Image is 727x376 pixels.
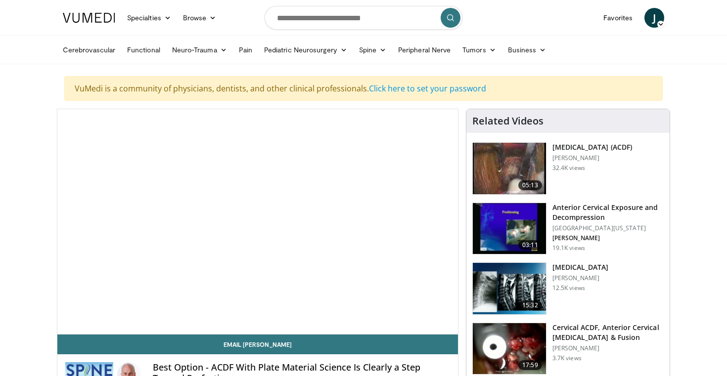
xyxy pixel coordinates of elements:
img: 38786_0000_3.png.150x105_q85_crop-smart_upscale.jpg [473,203,546,254]
a: Browse [177,8,223,28]
input: Search topics, interventions [265,6,462,30]
a: 15:32 [MEDICAL_DATA] [PERSON_NAME] 12.5K views [472,262,664,315]
h3: Cervical ACDF, Anterior Cervical [MEDICAL_DATA] & Fusion [552,323,664,342]
span: 15:32 [518,300,542,310]
img: 45d9052e-5211-4d55-8682-bdc6aa14d650.150x105_q85_crop-smart_upscale.jpg [473,323,546,375]
a: Specialties [121,8,177,28]
div: VuMedi is a community of physicians, dentists, and other clinical professionals. [64,76,663,101]
p: [GEOGRAPHIC_DATA][US_STATE] [552,224,664,232]
h4: Related Videos [472,115,544,127]
a: Cerebrovascular [57,40,121,60]
a: Functional [121,40,166,60]
p: 3.7K views [552,354,582,362]
a: Pediatric Neurosurgery [258,40,353,60]
p: 32.4K views [552,164,585,172]
a: Favorites [597,8,638,28]
p: [PERSON_NAME] [552,154,632,162]
p: [PERSON_NAME] [552,344,664,352]
a: J [644,8,664,28]
img: VuMedi Logo [63,13,115,23]
span: 17:59 [518,360,542,370]
span: 03:11 [518,240,542,250]
p: [PERSON_NAME] [552,234,664,242]
span: 05:13 [518,180,542,190]
a: Peripheral Nerve [392,40,456,60]
p: [PERSON_NAME] [552,274,609,282]
a: Neuro-Trauma [166,40,233,60]
p: 12.5K views [552,284,585,292]
a: 03:11 Anterior Cervical Exposure and Decompression [GEOGRAPHIC_DATA][US_STATE] [PERSON_NAME] 19.1... [472,203,664,255]
a: 05:13 [MEDICAL_DATA] (ACDF) [PERSON_NAME] 32.4K views [472,142,664,195]
img: Dr_Ali_Bydon_Performs_An_ACDF_Procedure_100000624_3.jpg.150x105_q85_crop-smart_upscale.jpg [473,143,546,194]
a: Pain [233,40,258,60]
img: dard_1.png.150x105_q85_crop-smart_upscale.jpg [473,263,546,314]
a: 17:59 Cervical ACDF, Anterior Cervical [MEDICAL_DATA] & Fusion [PERSON_NAME] 3.7K views [472,323,664,375]
h3: Anterior Cervical Exposure and Decompression [552,203,664,222]
a: Email [PERSON_NAME] [57,334,458,354]
a: Click here to set your password [369,83,486,94]
p: 19.1K views [552,244,585,252]
video-js: Video Player [57,109,458,334]
a: Business [502,40,552,60]
h3: [MEDICAL_DATA] [552,262,609,272]
h3: [MEDICAL_DATA] (ACDF) [552,142,632,152]
a: Spine [353,40,392,60]
a: Tumors [456,40,502,60]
